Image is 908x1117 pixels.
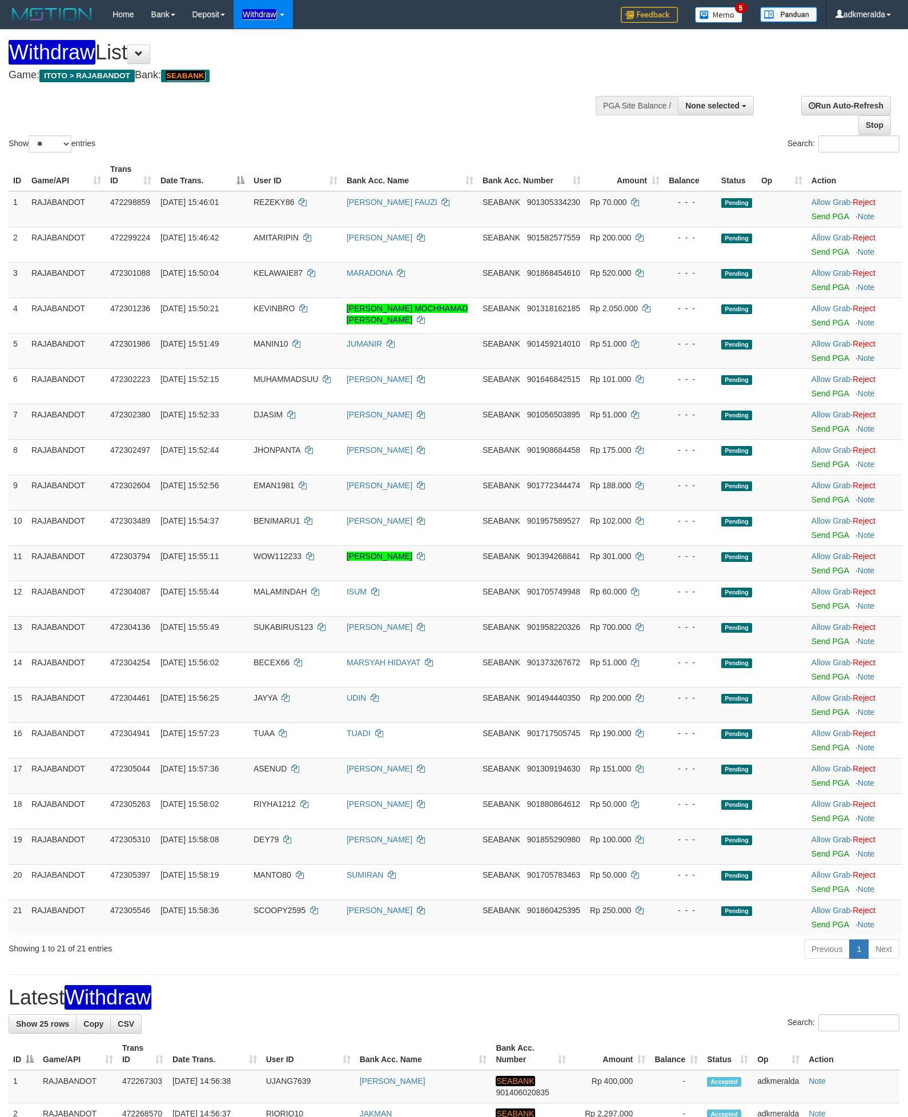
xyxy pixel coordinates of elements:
[347,516,412,525] a: [PERSON_NAME]
[811,318,849,327] a: Send PGA
[110,304,150,313] span: 472301236
[29,135,71,152] select: Showentries
[811,835,850,844] a: Allow Grab
[811,389,849,398] a: Send PGA
[347,552,412,561] a: [PERSON_NAME]
[347,729,371,738] a: TUADI
[9,262,27,298] td: 3
[807,262,902,298] td: ·
[721,481,752,491] span: Pending
[110,268,150,278] span: 472301088
[590,339,627,348] span: Rp 51.000
[110,552,150,561] span: 472303794
[811,481,850,490] a: Allow Grab
[811,410,853,419] span: ·
[621,7,678,23] img: Feedback.jpg
[9,1014,77,1034] a: Show 25 rows
[527,339,580,348] span: Copy 901459214010 to clipboard
[110,410,150,419] span: 472302380
[853,268,875,278] a: Reject
[9,1038,38,1070] th: ID: activate to sort column descending
[262,1038,355,1070] th: User ID: activate to sort column ascending
[355,1038,492,1070] th: Bank Acc. Name: activate to sort column ascending
[721,517,752,527] span: Pending
[110,339,150,348] span: 472301986
[110,375,150,384] span: 472302223
[669,551,712,562] div: - - -
[811,339,850,348] a: Allow Grab
[811,849,849,858] a: Send PGA
[9,368,27,404] td: 6
[347,906,412,915] a: [PERSON_NAME]
[811,268,850,278] a: Allow Grab
[106,159,156,191] th: Trans ID: activate to sort column ascending
[347,339,382,348] a: JUMANIR
[853,906,875,915] a: Reject
[27,475,106,510] td: RAJABANDOT
[853,552,875,561] a: Reject
[811,375,850,384] a: Allow Grab
[858,283,875,292] a: Note
[853,729,875,738] a: Reject
[347,304,468,324] a: [PERSON_NAME] MOCHHAMAD [PERSON_NAME]
[9,227,27,262] td: 2
[721,552,752,562] span: Pending
[702,1038,753,1070] th: Status: activate to sort column ascending
[527,304,580,313] span: Copy 901318162185 to clipboard
[811,268,853,278] span: ·
[110,1014,142,1034] a: CSV
[685,101,740,110] span: None selected
[527,268,580,278] span: Copy 901868454610 to clipboard
[858,460,875,469] a: Note
[811,304,853,313] span: ·
[811,658,850,667] a: Allow Grab
[590,233,631,242] span: Rp 200.000
[483,268,520,278] span: SEABANK
[347,587,367,596] a: ISUM
[669,409,712,420] div: - - -
[853,693,875,702] a: Reject
[483,552,520,561] span: SEABANK
[160,339,219,348] span: [DATE] 15:51:49
[811,375,853,384] span: ·
[811,743,849,752] a: Send PGA
[811,481,853,490] span: ·
[570,1038,650,1070] th: Amount: activate to sort column ascending
[664,159,717,191] th: Balance
[858,212,875,221] a: Note
[811,339,853,348] span: ·
[483,304,520,313] span: SEABANK
[254,410,283,419] span: DJASIM
[483,375,520,384] span: SEABANK
[811,920,849,929] a: Send PGA
[9,545,27,581] td: 11
[811,516,853,525] span: ·
[811,283,849,292] a: Send PGA
[27,404,106,439] td: RAJABANDOT
[811,198,850,207] a: Allow Grab
[347,799,412,809] a: [PERSON_NAME]
[721,198,752,208] span: Pending
[807,581,902,616] td: ·
[39,70,135,82] span: ITOTO > RAJABANDOT
[347,870,384,879] a: SUMIRAN
[347,693,366,702] a: UDIN
[347,835,412,844] a: [PERSON_NAME]
[347,233,412,242] a: [PERSON_NAME]
[811,637,849,646] a: Send PGA
[858,885,875,894] a: Note
[160,410,219,419] span: [DATE] 15:52:33
[853,658,875,667] a: Reject
[9,404,27,439] td: 7
[853,587,875,596] a: Reject
[347,198,437,207] a: [PERSON_NAME] FAUZI
[811,552,850,561] a: Allow Grab
[853,233,875,242] a: Reject
[849,939,869,959] a: 1
[160,516,219,525] span: [DATE] 15:54:37
[760,7,817,22] img: panduan.png
[807,191,902,227] td: ·
[735,3,747,13] span: 5
[818,135,899,152] input: Search:
[596,96,678,115] div: PGA Site Balance /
